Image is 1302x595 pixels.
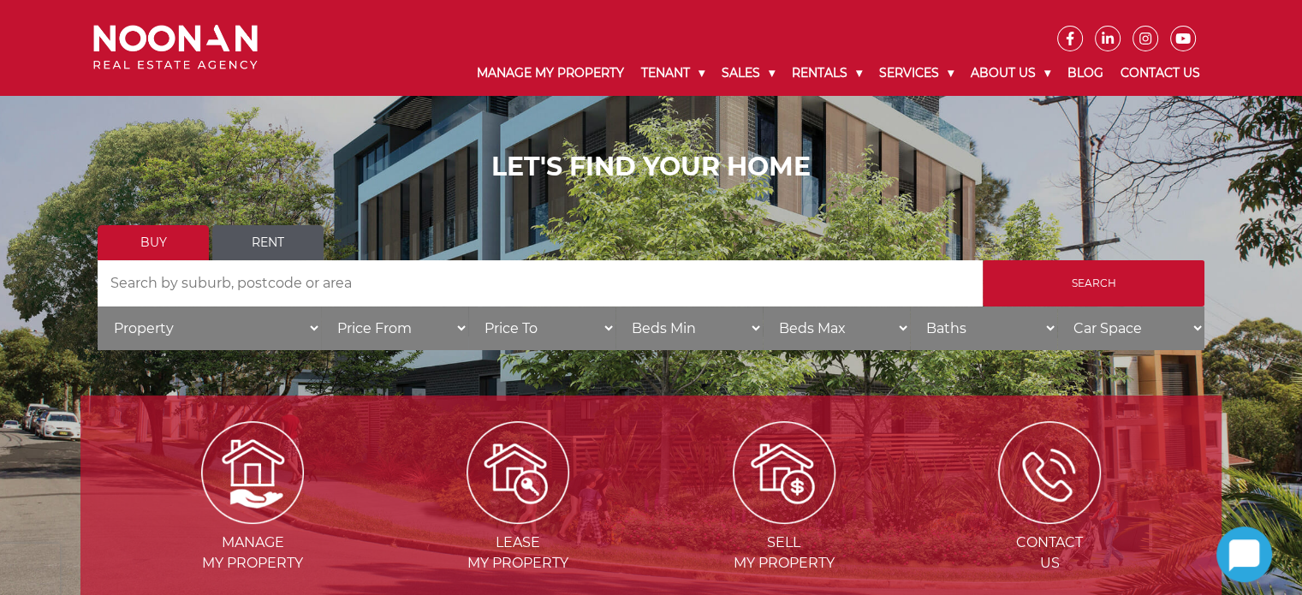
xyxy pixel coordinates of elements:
a: Sellmy Property [653,463,915,571]
img: Manage my Property [201,421,304,524]
a: Tenant [633,51,713,95]
a: ContactUs [919,463,1180,571]
a: Sales [713,51,783,95]
img: Noonan Real Estate Agency [93,25,258,70]
a: Contact Us [1112,51,1209,95]
img: Lease my property [467,421,569,524]
a: Blog [1059,51,1112,95]
a: Manage My Property [468,51,633,95]
input: Search [983,260,1204,306]
span: Lease my Property [387,533,649,574]
a: Rentals [783,51,871,95]
a: Rent [212,225,324,260]
span: Sell my Property [653,533,915,574]
span: Contact Us [919,533,1180,574]
a: Buy [98,225,209,260]
a: About Us [962,51,1059,95]
span: Manage my Property [122,533,383,574]
img: Sell my property [733,421,835,524]
input: Search by suburb, postcode or area [98,260,983,306]
img: ICONS [998,421,1101,524]
h1: LET'S FIND YOUR HOME [98,152,1204,182]
a: Leasemy Property [387,463,649,571]
a: Managemy Property [122,463,383,571]
a: Services [871,51,962,95]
